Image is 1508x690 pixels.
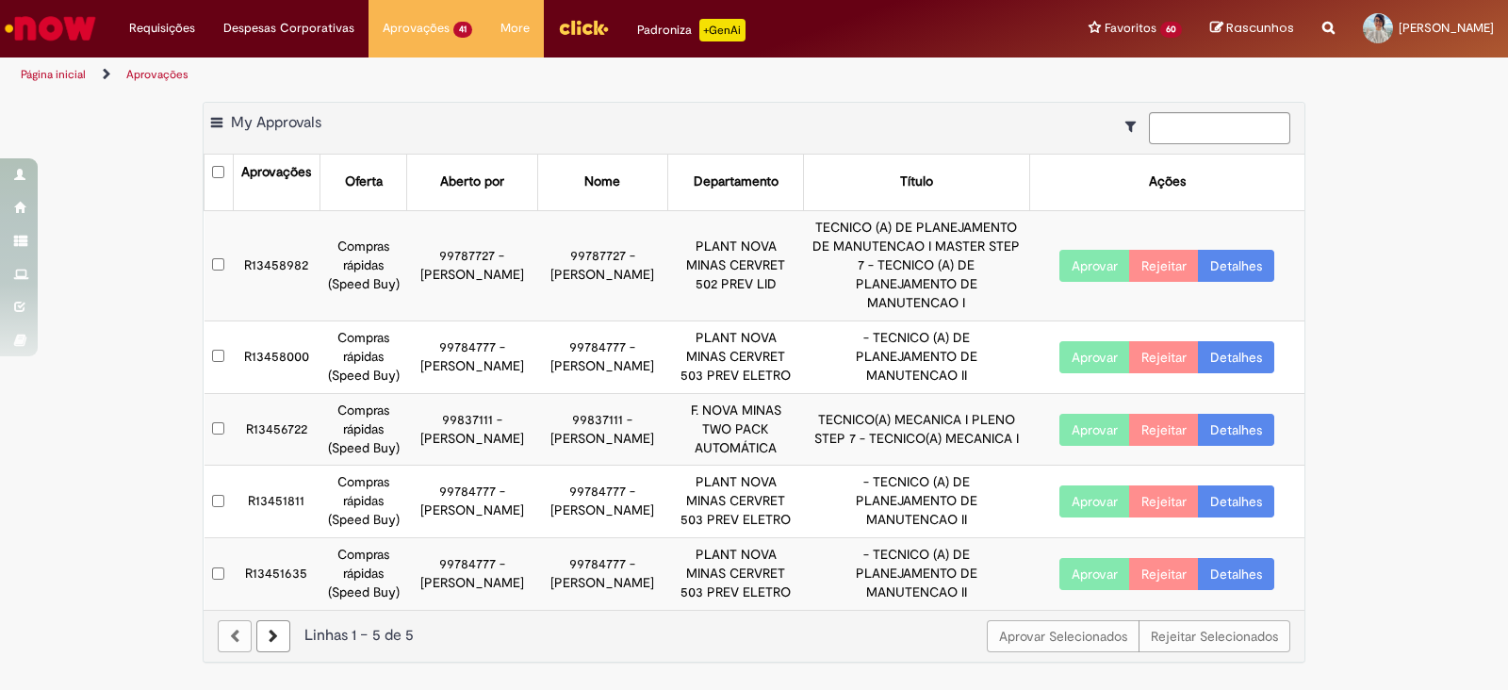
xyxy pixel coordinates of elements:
button: Rejeitar [1129,558,1199,590]
ul: Trilhas de página [14,57,992,92]
td: PLANT NOVA MINAS CERVRET 503 PREV ELETRO [667,320,803,393]
div: Departamento [694,172,779,191]
td: F. NOVA MINAS TWO PACK AUTOMÁTICA [667,393,803,466]
button: Aprovar [1059,341,1130,373]
span: Favoritos [1105,19,1156,38]
a: Detalhes [1198,558,1274,590]
td: 99837111 - [PERSON_NAME] [407,393,537,466]
p: +GenAi [699,19,746,41]
span: [PERSON_NAME] [1399,20,1494,36]
img: click_logo_yellow_360x200.png [558,13,609,41]
button: Aprovar [1059,485,1130,517]
img: ServiceNow [2,9,99,47]
span: Aprovações [383,19,450,38]
td: TECNICO(A) MECANICA I PLENO STEP 7 - TECNICO(A) MECANICA I [804,393,1029,466]
td: Compras rápidas (Speed Buy) [320,466,407,538]
td: PLANT NOVA MINAS CERVRET 502 PREV LID [667,210,803,320]
a: Aprovações [126,67,188,82]
div: Aberto por [440,172,504,191]
span: Rascunhos [1226,19,1294,37]
td: Compras rápidas (Speed Buy) [320,320,407,393]
span: 41 [453,22,472,38]
button: Aprovar [1059,250,1130,282]
td: Compras rápidas (Speed Buy) [320,393,407,466]
a: Detalhes [1198,485,1274,517]
td: 99784777 - [PERSON_NAME] [537,320,667,393]
button: Aprovar [1059,414,1130,446]
div: Título [900,172,933,191]
div: Oferta [345,172,383,191]
a: Detalhes [1198,341,1274,373]
span: My Approvals [231,113,321,132]
td: 99784777 - [PERSON_NAME] [407,538,537,610]
td: R13456722 [233,393,320,466]
td: - TECNICO (A) DE PLANEJAMENTO DE MANUTENCAO II [804,466,1029,538]
a: Detalhes [1198,250,1274,282]
button: Rejeitar [1129,485,1199,517]
td: Compras rápidas (Speed Buy) [320,538,407,610]
td: 99787727 - [PERSON_NAME] [537,210,667,320]
button: Rejeitar [1129,341,1199,373]
button: Rejeitar [1129,414,1199,446]
th: Aprovações [233,155,320,210]
td: Compras rápidas (Speed Buy) [320,210,407,320]
i: Mostrar filtros para: Suas Solicitações [1125,120,1145,133]
td: 99837111 - [PERSON_NAME] [537,393,667,466]
div: Linhas 1 − 5 de 5 [218,625,1290,647]
a: Página inicial [21,67,86,82]
td: R13458000 [233,320,320,393]
td: 99784777 - [PERSON_NAME] [407,466,537,538]
div: Ações [1149,172,1186,191]
td: 99787727 - [PERSON_NAME] [407,210,537,320]
td: TECNICO (A) DE PLANEJAMENTO DE MANUTENCAO I MASTER STEP 7 - TECNICO (A) DE PLANEJAMENTO DE MANUTE... [804,210,1029,320]
button: Rejeitar [1129,250,1199,282]
span: Despesas Corporativas [223,19,354,38]
button: Aprovar [1059,558,1130,590]
td: R13451811 [233,466,320,538]
div: Aprovações [241,163,311,182]
td: - TECNICO (A) DE PLANEJAMENTO DE MANUTENCAO II [804,320,1029,393]
td: PLANT NOVA MINAS CERVRET 503 PREV ELETRO [667,538,803,610]
a: Detalhes [1198,414,1274,446]
span: More [500,19,530,38]
td: 99784777 - [PERSON_NAME] [407,320,537,393]
span: Requisições [129,19,195,38]
a: Rascunhos [1210,20,1294,38]
td: 99784777 - [PERSON_NAME] [537,466,667,538]
td: R13451635 [233,538,320,610]
div: Nome [584,172,620,191]
span: 60 [1160,22,1182,38]
td: R13458982 [233,210,320,320]
td: PLANT NOVA MINAS CERVRET 503 PREV ELETRO [667,466,803,538]
td: 99784777 - [PERSON_NAME] [537,538,667,610]
div: Padroniza [637,19,746,41]
td: - TECNICO (A) DE PLANEJAMENTO DE MANUTENCAO II [804,538,1029,610]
